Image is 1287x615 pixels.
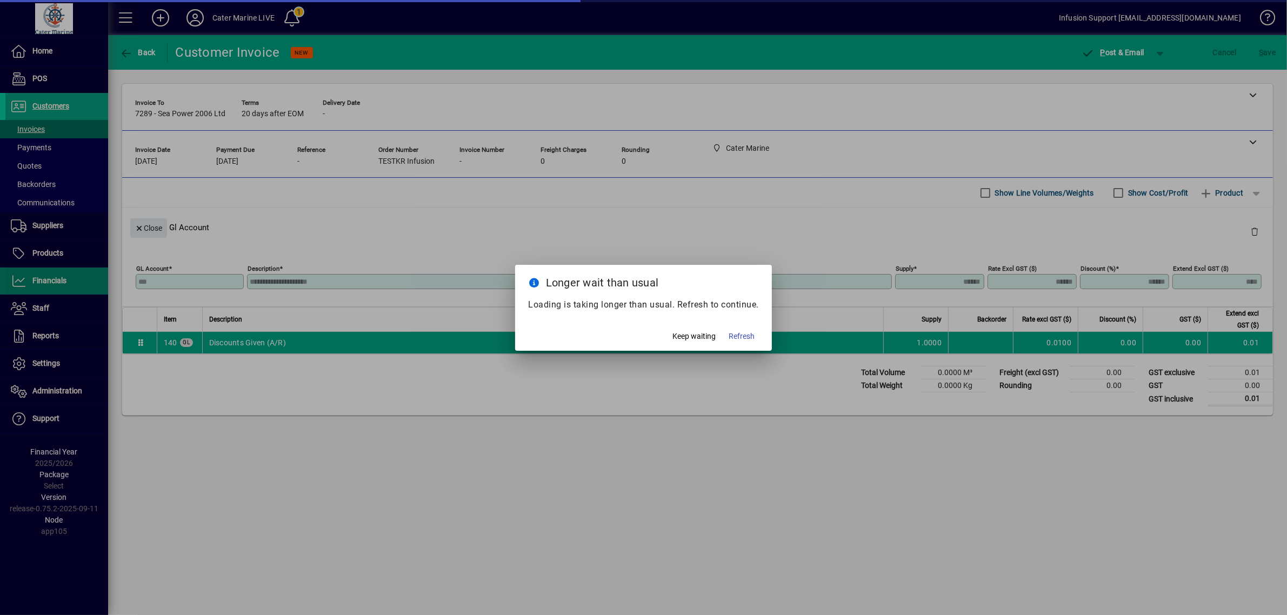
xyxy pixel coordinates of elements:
[546,276,659,289] span: Longer wait than usual
[528,298,759,311] p: Loading is taking longer than usual. Refresh to continue.
[668,327,720,346] button: Keep waiting
[729,331,755,342] span: Refresh
[672,331,716,342] span: Keep waiting
[724,327,759,346] button: Refresh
